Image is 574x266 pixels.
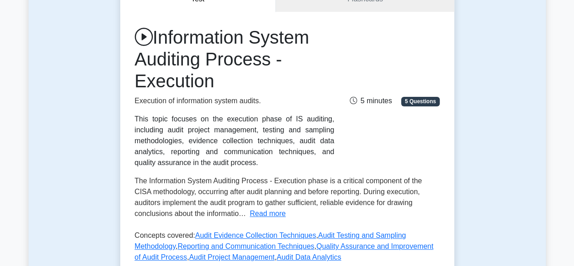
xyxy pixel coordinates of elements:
[401,97,439,106] span: 5 Questions
[135,242,433,261] a: Quality Assurance and Improvement of Audit Process
[135,95,334,106] p: Execution of information system audits.
[135,26,334,92] h1: Information System Auditing Process - Execution
[277,253,341,261] a: Audit Data Analytics
[135,114,334,168] div: This topic focuses on the execution phase of IS auditing, including audit project management, tes...
[349,97,392,105] span: 5 minutes
[250,208,285,219] button: Read more
[177,242,314,250] a: Reporting and Communication Techniques
[189,253,275,261] a: Audit Project Management
[135,177,422,217] span: The Information System Auditing Process - Execution phase is a critical component of the CISA met...
[195,231,316,239] a: Audit Evidence Collection Techniques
